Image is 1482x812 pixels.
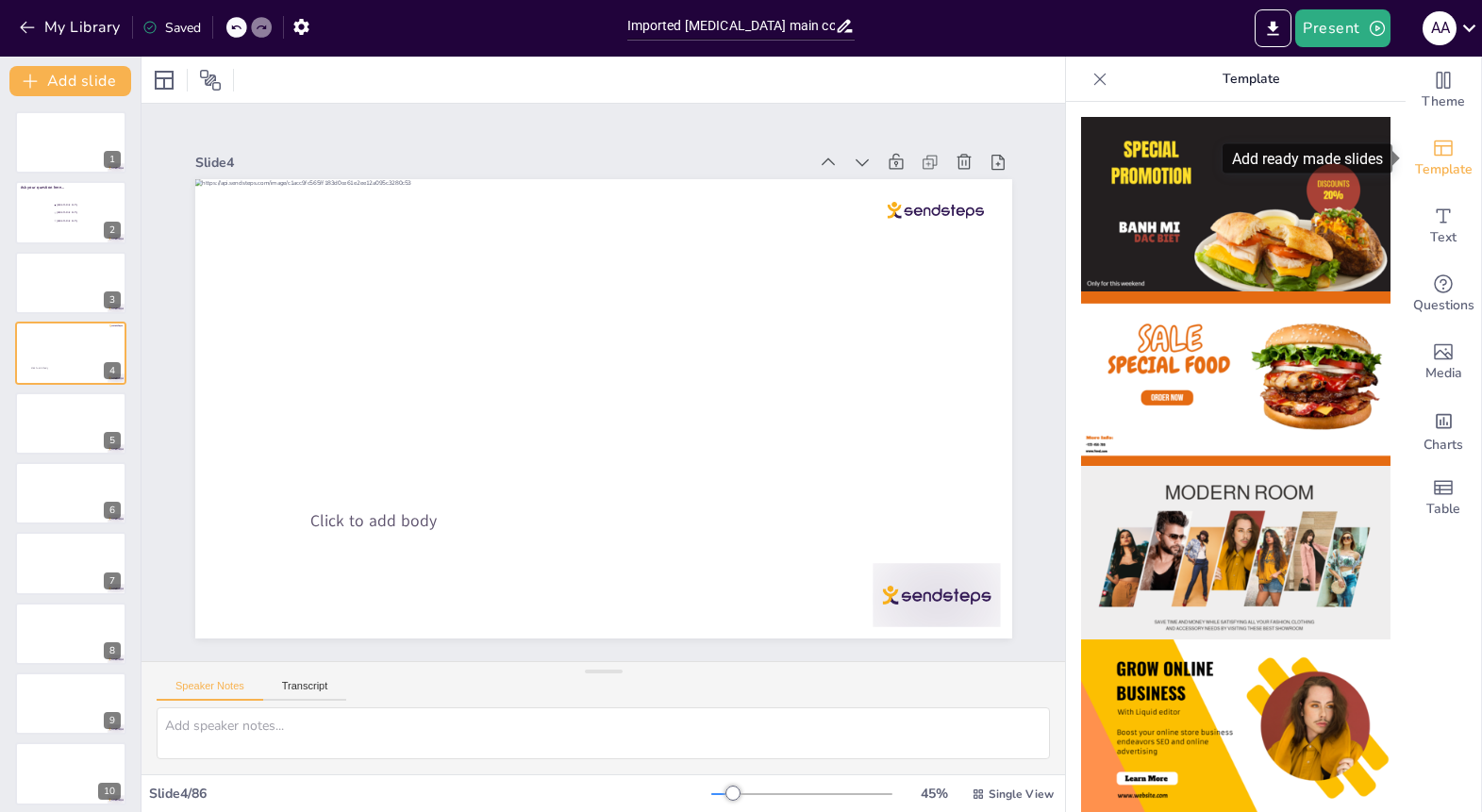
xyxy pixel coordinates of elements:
span: [GEOGRAPHIC_DATA] [57,219,108,222]
div: 2 [104,222,121,239]
div: 6 [15,462,126,524]
div: a a [1423,11,1457,45]
div: 8 [15,603,126,665]
img: thumb-3.png [1081,466,1390,640]
div: 5 [15,392,126,455]
div: 1 [104,151,121,168]
div: 3 [104,291,121,308]
div: 9 [15,672,126,735]
button: Present [1295,9,1390,47]
div: 2 [15,181,126,243]
div: Change the overall theme [1406,57,1481,124]
div: Saved [142,19,201,37]
span: Charts [1424,435,1463,456]
div: Slide 4 / 86 [149,785,711,803]
div: 3 [15,252,126,314]
span: [GEOGRAPHIC_DATA] [57,211,108,214]
div: 45 % [911,785,957,803]
div: Add images, graphics, shapes or video [1406,328,1481,396]
span: Questions [1413,295,1474,316]
div: Add ready made slides [1223,144,1392,174]
span: Table [1426,499,1460,520]
span: Media [1425,363,1462,384]
span: Single View [989,787,1054,802]
span: [GEOGRAPHIC_DATA] [57,204,108,207]
p: Template [1115,57,1387,102]
img: thumb-2.png [1081,291,1390,466]
div: 4 [104,362,121,379]
button: My Library [14,12,128,42]
div: 6 [104,502,121,519]
span: Theme [1422,91,1465,112]
div: Add ready made slides [1406,124,1481,192]
div: Slide 4 [219,112,830,194]
div: 7 [15,532,126,594]
span: Ask your question here... [21,185,65,191]
div: Add a table [1406,464,1481,532]
button: Export to PowerPoint [1255,9,1291,47]
div: 9 [104,712,121,729]
div: Add text boxes [1406,192,1481,260]
span: Text [1430,227,1457,248]
div: Layout [149,65,179,95]
span: Template [1415,159,1473,180]
div: Get real-time input from your audience [1406,260,1481,328]
button: Speaker Notes [157,680,263,701]
div: 10 [15,742,126,804]
img: thumb-1.png [1081,117,1390,291]
div: 10 [98,783,121,800]
button: a a [1423,9,1457,47]
div: 1 [15,111,126,174]
div: 8 [104,642,121,659]
span: Click to add body [31,367,48,370]
div: 5 [104,432,121,449]
div: 4 [15,322,126,384]
button: Transcript [263,680,347,701]
span: Position [199,69,222,91]
div: Add charts and graphs [1406,396,1481,464]
button: Add slide [9,66,131,96]
span: Click to add body [296,478,424,513]
input: Insert title [627,12,836,40]
div: 7 [104,572,121,589]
